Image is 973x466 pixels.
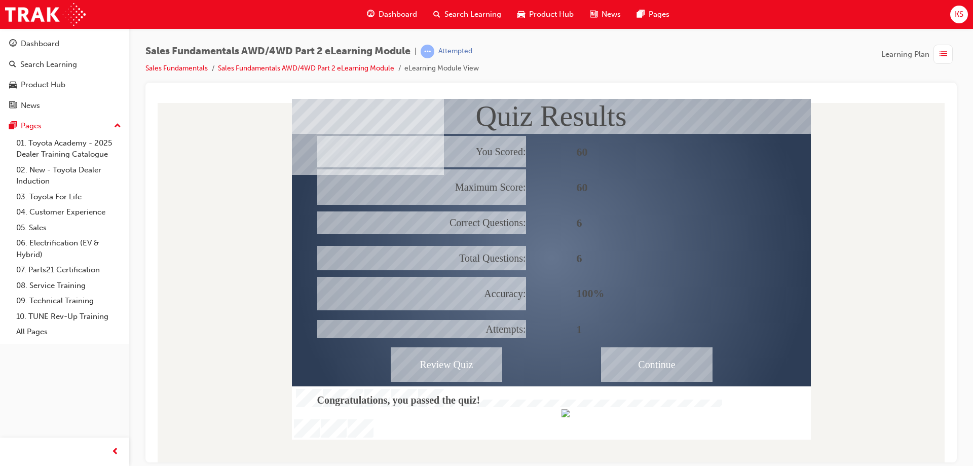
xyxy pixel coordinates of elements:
[423,178,632,211] div: 100%
[423,214,632,247] div: 1
[404,63,479,75] li: eLearning Module View
[423,72,632,105] div: 60
[12,324,125,340] a: All Pages
[21,120,42,132] div: Pages
[164,113,372,135] div: Correct Questions:
[421,45,434,58] span: learningRecordVerb_ATTEMPT-icon
[164,221,372,239] div: Attempts:
[21,100,40,112] div: News
[602,9,621,20] span: News
[145,46,410,57] span: Sales Fundamentals AWD/4WD Part 2 eLearning Module
[367,8,375,21] span: guage-icon
[12,135,125,162] a: 01. Toyota Academy - 2025 Dealer Training Catalogue
[237,248,349,283] div: Review Quiz
[4,76,125,94] a: Product Hub
[379,9,417,20] span: Dashboard
[12,309,125,325] a: 10. TUNE Rev-Up Training
[12,220,125,236] a: 05. Sales
[649,9,669,20] span: Pages
[509,4,582,25] a: car-iconProduct Hub
[940,48,947,61] span: list-icon
[423,37,632,69] div: 60
[9,60,16,69] span: search-icon
[164,147,372,171] div: Total Questions:
[4,55,125,74] a: Search Learning
[218,64,394,73] a: Sales Fundamentals AWD/4WD Part 2 eLearning Module
[5,3,86,26] img: Trak
[12,262,125,278] a: 07. Parts21 Certification
[12,189,125,205] a: 03. Toyota For Life
[164,178,372,211] div: Accuracy:
[423,143,632,176] div: 6
[423,107,632,140] div: 6
[21,79,65,91] div: Product Hub
[9,40,17,49] span: guage-icon
[433,8,440,21] span: search-icon
[637,8,645,21] span: pages-icon
[9,101,17,111] span: news-icon
[114,120,121,133] span: up-icon
[12,204,125,220] a: 04. Customer Experience
[145,64,208,73] a: Sales Fundamentals
[425,4,509,25] a: search-iconSearch Learning
[629,4,678,25] a: pages-iconPages
[164,283,632,319] div: Congratulations, you passed the quiz!
[9,122,17,131] span: pages-icon
[12,162,125,189] a: 02. New - Toyota Dealer Induction
[955,9,963,20] span: KS
[590,8,597,21] span: news-icon
[415,46,417,57] span: |
[12,278,125,294] a: 08. Service Training
[9,81,17,90] span: car-icon
[950,6,968,23] button: KS
[21,38,59,50] div: Dashboard
[4,32,125,117] button: DashboardSearch LearningProduct HubNews
[111,446,119,458] span: prev-icon
[12,293,125,309] a: 09. Technical Training
[529,9,574,20] span: Product Hub
[20,59,77,70] div: Search Learning
[4,117,125,135] button: Pages
[881,45,957,64] button: Learning Plan
[582,4,629,25] a: news-iconNews
[517,8,525,21] span: car-icon
[359,4,425,25] a: guage-iconDashboard
[164,37,372,68] div: You Scored:
[881,49,929,60] span: Learning Plan
[4,34,125,53] a: Dashboard
[444,9,501,20] span: Search Learning
[12,235,125,262] a: 06. Electrification (EV & Hybrid)
[438,47,472,56] div: Attempted
[164,70,372,106] div: Maximum Score:
[4,96,125,115] a: News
